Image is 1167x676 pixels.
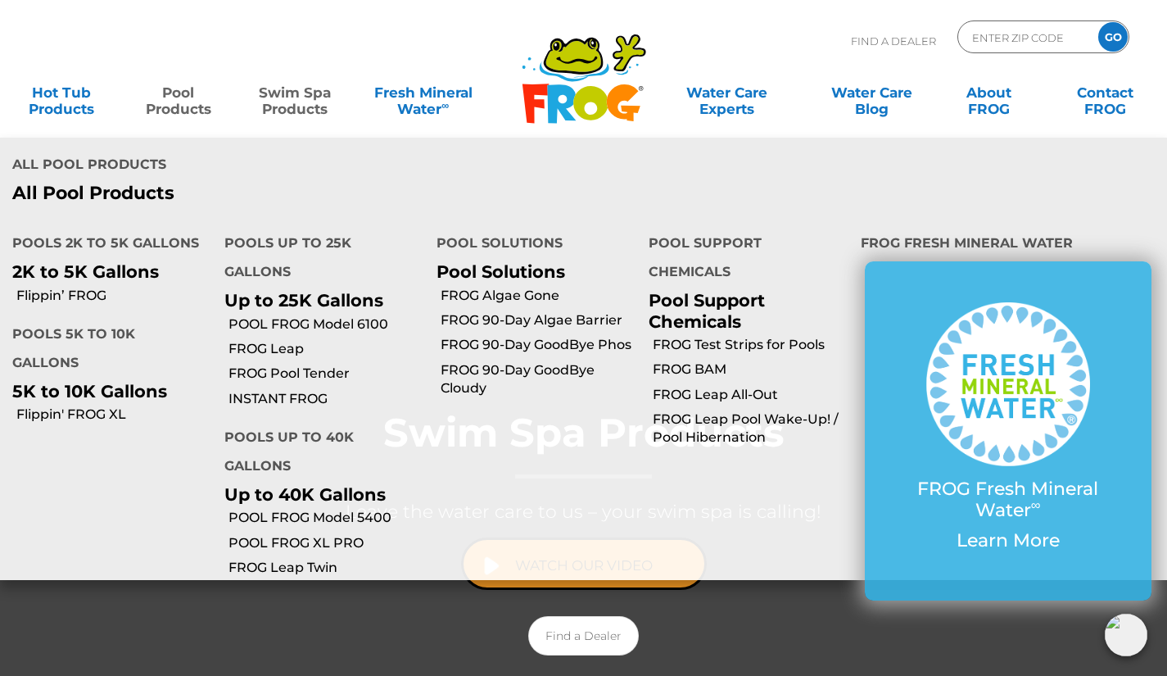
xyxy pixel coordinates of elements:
[1031,497,1041,513] sup: ∞
[228,365,424,383] a: FROG Pool Tender
[441,361,636,398] a: FROG 90-Day GoodBye Cloudy
[898,479,1119,522] p: FROG Fresh Mineral Water
[366,76,480,109] a: Fresh MineralWater∞
[12,150,572,183] h4: All Pool Products
[826,76,917,109] a: Water CareBlog
[653,386,848,404] a: FROG Leap All-Out
[133,76,224,109] a: PoolProducts
[228,534,424,552] a: POOL FROG XL PRO
[1098,22,1128,52] input: GO
[12,320,200,381] h4: Pools 5K to 10K Gallons
[898,302,1119,560] a: FROG Fresh Mineral Water∞ Learn More
[16,287,212,305] a: Flippin’ FROG
[528,616,639,656] a: Find a Dealer
[12,381,200,402] p: 5K to 10K Gallons
[653,411,848,447] a: FROG Leap Pool Wake-Up! / Pool Hibernation
[436,261,565,282] a: Pool Solutions
[653,361,848,379] a: FROG BAM
[1105,614,1147,656] img: openIcon
[441,99,449,111] sup: ∞
[16,406,212,424] a: Flippin' FROG XL
[654,76,801,109] a: Water CareExperts
[228,340,424,358] a: FROG Leap
[228,315,424,333] a: POOL FROG Model 6100
[224,423,412,484] h4: Pools up to 40K Gallons
[441,336,636,354] a: FROG 90-Day GoodBye Phos
[12,183,572,204] a: All Pool Products
[228,390,424,408] a: INSTANT FROG
[12,261,200,282] p: 2K to 5K Gallons
[898,530,1119,551] p: Learn More
[228,559,424,577] a: FROG Leap Twin
[250,76,341,109] a: Swim SpaProducts
[653,336,848,354] a: FROG Test Strips for Pools
[441,311,636,329] a: FROG 90-Day Algae Barrier
[224,484,412,505] p: Up to 40K Gallons
[441,287,636,305] a: FROG Algae Gone
[16,76,107,109] a: Hot TubProducts
[851,20,936,61] p: Find A Dealer
[649,229,836,290] h4: Pool Support Chemicals
[436,229,624,261] h4: Pool Solutions
[970,25,1081,49] input: Zip Code Form
[649,290,836,331] p: Pool Support Chemicals
[943,76,1034,109] a: AboutFROG
[224,229,412,290] h4: Pools up to 25K Gallons
[861,229,1155,261] h4: FROG Fresh Mineral Water
[1060,76,1151,109] a: ContactFROG
[224,290,412,311] p: Up to 25K Gallons
[12,229,200,261] h4: Pools 2K to 5K Gallons
[228,509,424,527] a: POOL FROG Model 5400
